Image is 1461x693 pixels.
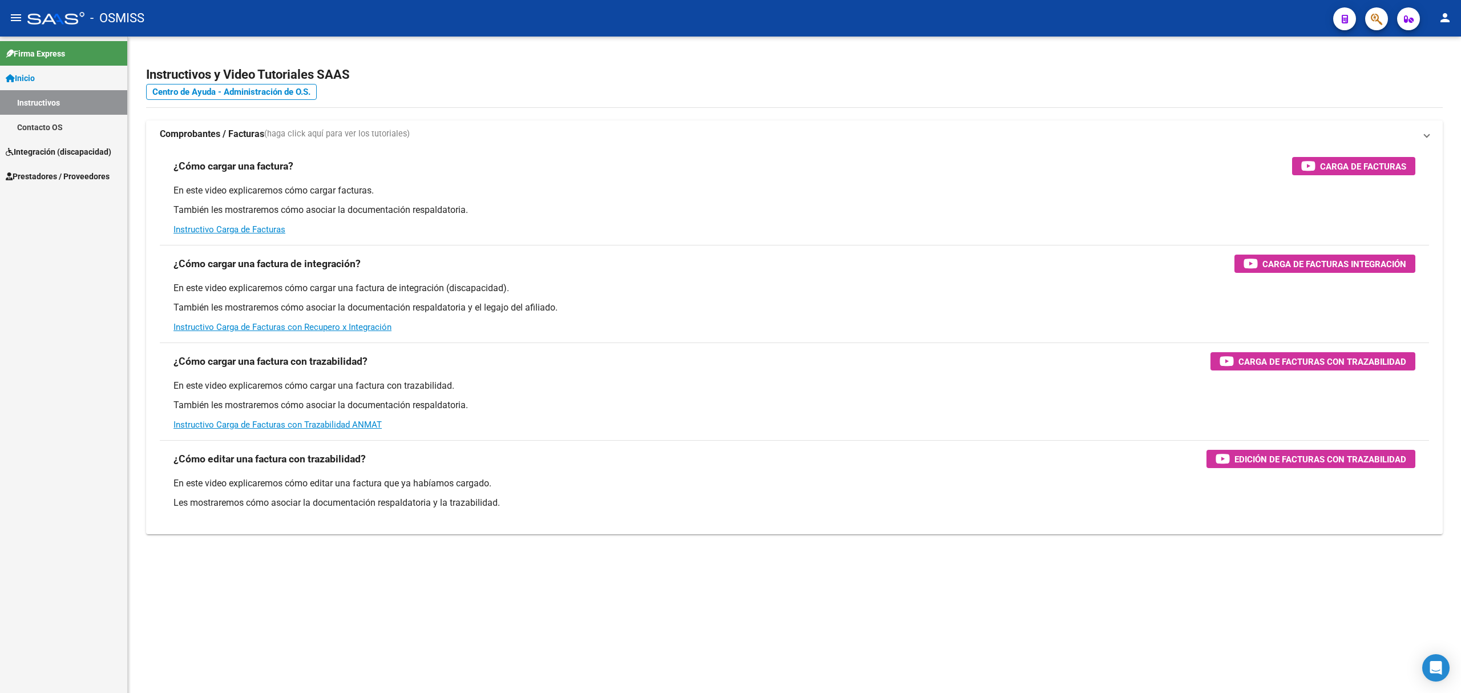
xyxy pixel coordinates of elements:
h3: ¿Cómo editar una factura con trazabilidad? [173,451,366,467]
span: Inicio [6,72,35,84]
mat-icon: menu [9,11,23,25]
mat-icon: person [1438,11,1452,25]
p: En este video explicaremos cómo editar una factura que ya habíamos cargado. [173,477,1415,490]
span: Firma Express [6,47,65,60]
p: También les mostraremos cómo asociar la documentación respaldatoria. [173,204,1415,216]
a: Instructivo Carga de Facturas con Trazabilidad ANMAT [173,420,382,430]
span: Carga de Facturas [1320,159,1406,174]
h3: ¿Cómo cargar una factura? [173,158,293,174]
div: Open Intercom Messenger [1422,654,1450,682]
span: Prestadores / Proveedores [6,170,110,183]
a: Instructivo Carga de Facturas [173,224,285,235]
span: Integración (discapacidad) [6,146,111,158]
span: Carga de Facturas Integración [1262,257,1406,271]
button: Carga de Facturas [1292,157,1415,175]
p: En este video explicaremos cómo cargar facturas. [173,184,1415,197]
button: Carga de Facturas con Trazabilidad [1210,352,1415,370]
div: Comprobantes / Facturas(haga click aquí para ver los tutoriales) [146,148,1443,534]
strong: Comprobantes / Facturas [160,128,264,140]
a: Instructivo Carga de Facturas con Recupero x Integración [173,322,392,332]
h3: ¿Cómo cargar una factura de integración? [173,256,361,272]
p: Les mostraremos cómo asociar la documentación respaldatoria y la trazabilidad. [173,497,1415,509]
p: También les mostraremos cómo asociar la documentación respaldatoria. [173,399,1415,412]
h2: Instructivos y Video Tutoriales SAAS [146,64,1443,86]
p: En este video explicaremos cómo cargar una factura con trazabilidad. [173,380,1415,392]
mat-expansion-panel-header: Comprobantes / Facturas(haga click aquí para ver los tutoriales) [146,120,1443,148]
span: (haga click aquí para ver los tutoriales) [264,128,410,140]
p: En este video explicaremos cómo cargar una factura de integración (discapacidad). [173,282,1415,295]
span: Carga de Facturas con Trazabilidad [1238,354,1406,369]
button: Carga de Facturas Integración [1234,255,1415,273]
p: También les mostraremos cómo asociar la documentación respaldatoria y el legajo del afiliado. [173,301,1415,314]
span: Edición de Facturas con Trazabilidad [1234,452,1406,466]
h3: ¿Cómo cargar una factura con trazabilidad? [173,353,368,369]
button: Edición de Facturas con Trazabilidad [1206,450,1415,468]
span: - OSMISS [90,6,144,31]
a: Centro de Ayuda - Administración de O.S. [146,84,317,100]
